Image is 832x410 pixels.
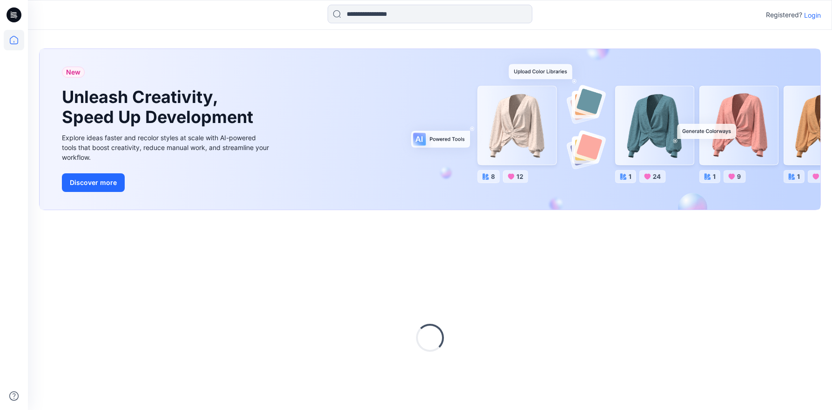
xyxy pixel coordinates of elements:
div: Explore ideas faster and recolor styles at scale with AI-powered tools that boost creativity, red... [62,133,271,162]
p: Registered? [766,9,802,20]
a: Discover more [62,173,271,192]
h1: Unleash Creativity, Speed Up Development [62,87,257,127]
p: Login [804,10,821,20]
span: New [66,67,81,78]
button: Discover more [62,173,125,192]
